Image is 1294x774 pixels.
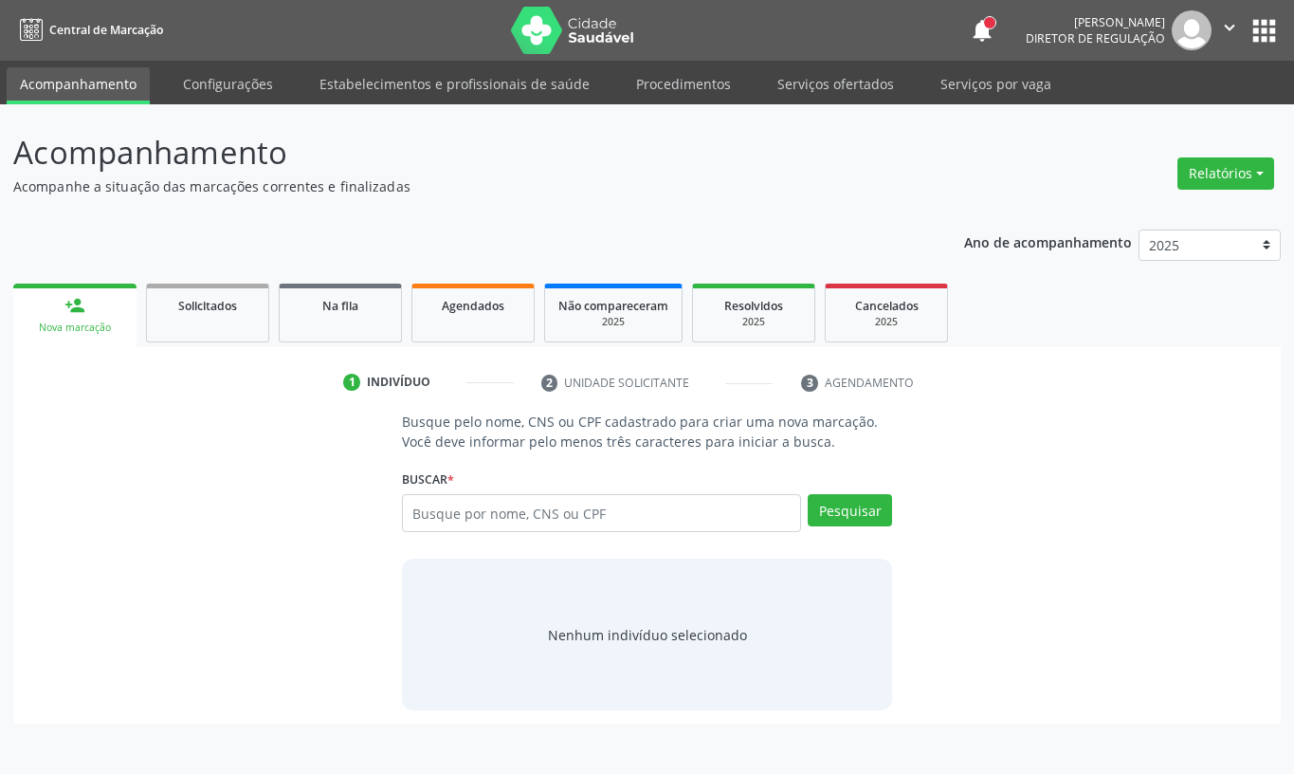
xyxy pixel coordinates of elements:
span: Central de Marcação [49,22,163,38]
div: [PERSON_NAME] [1026,14,1165,30]
a: Serviços por vaga [927,67,1065,101]
a: Serviços ofertados [764,67,907,101]
button: apps [1248,14,1281,47]
img: img [1172,10,1212,50]
div: person_add [64,295,85,316]
a: Central de Marcação [13,14,163,46]
div: Indivíduo [367,374,430,391]
label: Buscar [402,465,454,494]
button: Pesquisar [808,494,892,526]
div: 2025 [558,315,668,329]
div: 2025 [706,315,801,329]
span: Diretor de regulação [1026,30,1165,46]
p: Ano de acompanhamento [964,230,1132,253]
p: Acompanhe a situação das marcações correntes e finalizadas [13,176,901,196]
button:  [1212,10,1248,50]
span: Solicitados [178,298,237,314]
div: 1 [343,374,360,391]
button: notifications [969,17,995,44]
div: Nova marcação [27,321,123,335]
div: Nenhum indivíduo selecionado [548,625,747,645]
div: 2025 [839,315,934,329]
span: Na fila [322,298,358,314]
a: Estabelecimentos e profissionais de saúde [306,67,603,101]
p: Acompanhamento [13,129,901,176]
a: Procedimentos [623,67,744,101]
p: Busque pelo nome, CNS ou CPF cadastrado para criar uma nova marcação. Você deve informar pelo men... [402,412,892,451]
span: Cancelados [855,298,919,314]
button: Relatórios [1177,157,1274,190]
input: Busque por nome, CNS ou CPF [402,494,801,532]
span: Não compareceram [558,298,668,314]
a: Acompanhamento [7,67,150,104]
a: Configurações [170,67,286,101]
span: Resolvidos [724,298,783,314]
i:  [1219,17,1240,38]
span: Agendados [442,298,504,314]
